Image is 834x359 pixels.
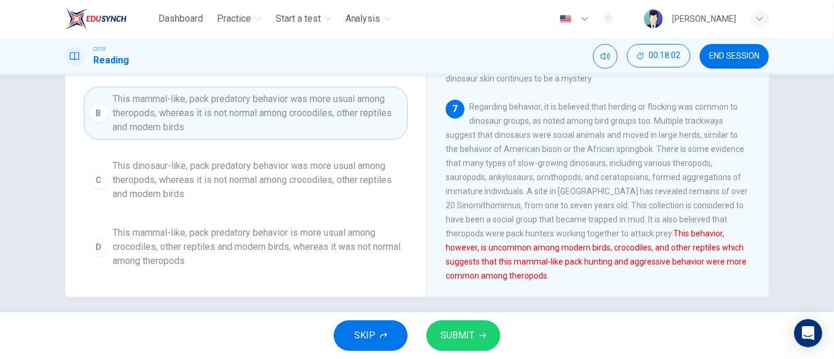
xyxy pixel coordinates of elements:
div: C [89,171,108,189]
span: END SESSION [709,52,760,61]
a: EduSynch logo [65,7,154,31]
span: 00:18:02 [649,51,680,60]
div: Mute [593,44,618,69]
button: SKIP [334,320,408,351]
span: This mammal-like, pack predatory behavior was more usual among theropods, whereas it is not norma... [113,92,402,134]
button: Practice [212,8,266,29]
img: EduSynch logo [65,7,127,31]
div: Hide [627,44,690,69]
span: Practice [217,12,251,26]
button: SUBMIT [426,320,500,351]
div: D [89,238,108,256]
span: SUBMIT [440,327,474,344]
button: Start a test [271,8,336,29]
div: [PERSON_NAME] [672,12,736,26]
span: This dinosaur-like, pack predatory behavior was more usual among theropods, whereas it is not nor... [113,159,402,201]
button: 00:18:02 [627,44,690,67]
span: Analysis [345,12,381,26]
button: BThis mammal-like, pack predatory behavior was more usual among theropods, whereas it is not norm... [84,87,408,140]
span: Dashboard [158,12,203,26]
button: CThis dinosaur-like, pack predatory behavior was more usual among theropods, whereas it is not no... [84,154,408,206]
button: DThis mammal-like, pack predatory behavior is more usual among crocodiles, other reptiles and mod... [84,221,408,273]
button: END SESSION [700,44,769,69]
h1: Reading [93,53,129,67]
span: This mammal-like, pack predatory behavior is more usual among crocodiles, other reptiles and mode... [113,226,402,268]
button: Dashboard [154,8,208,29]
span: SKIP [354,327,375,344]
div: 7 [446,100,465,118]
div: B [89,104,108,123]
img: en [558,15,573,23]
button: Analysis [341,8,396,29]
img: Profile picture [644,9,663,28]
div: Open Intercom Messenger [794,319,822,347]
span: CEFR [93,45,106,53]
span: Start a test [276,12,321,26]
span: Regarding behavior, it is believed that herding or flocking was common to dinosaur groups, as not... [446,102,748,280]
